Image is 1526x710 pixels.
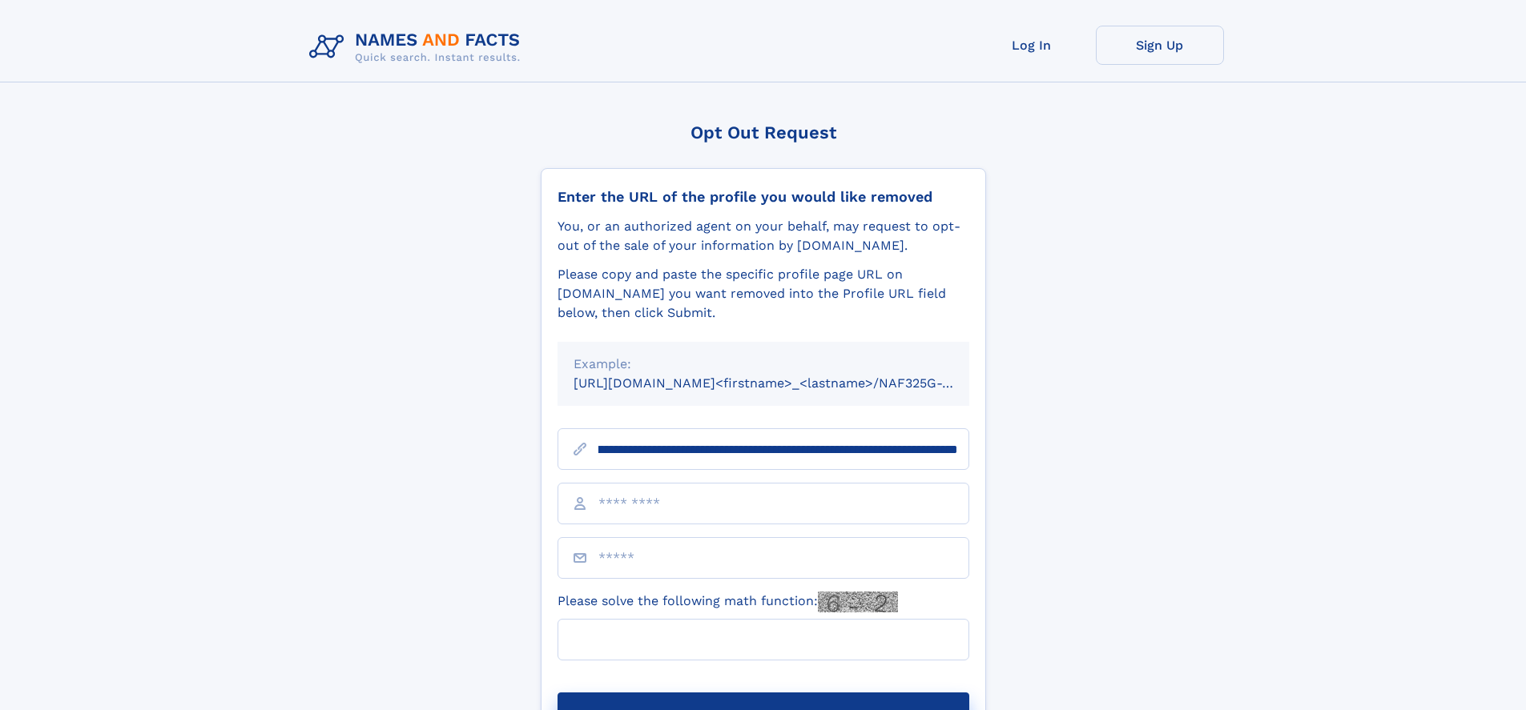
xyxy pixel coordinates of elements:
[558,217,969,255] div: You, or an authorized agent on your behalf, may request to opt-out of the sale of your informatio...
[574,375,1000,391] small: [URL][DOMAIN_NAME]<firstname>_<lastname>/NAF325G-xxxxxxxx
[558,265,969,323] div: Please copy and paste the specific profile page URL on [DOMAIN_NAME] you want removed into the Pr...
[574,355,953,374] div: Example:
[303,26,533,69] img: Logo Names and Facts
[558,592,898,612] label: Please solve the following math function:
[968,26,1096,65] a: Log In
[1096,26,1224,65] a: Sign Up
[558,188,969,206] div: Enter the URL of the profile you would like removed
[541,122,986,142] div: Opt Out Request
